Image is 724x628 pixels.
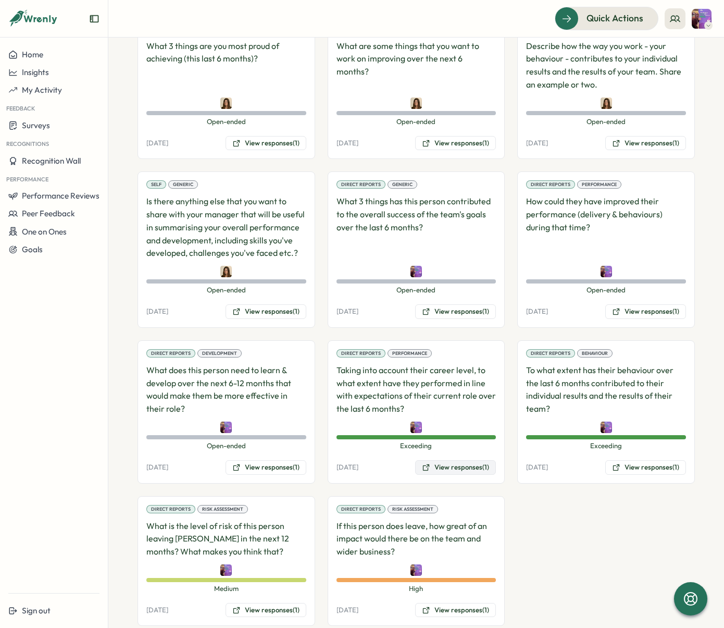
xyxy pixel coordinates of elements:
span: Exceeding [336,441,496,451]
div: Development [197,349,242,358]
p: [DATE] [336,307,358,316]
div: Self [146,180,166,189]
button: Quick Actions [555,7,658,30]
p: What are some things that you want to work on improving over the next 6 months? [336,40,496,91]
p: What does this person need to learn & develop over the next 6-12 months that would make them be m... [146,364,306,415]
img: Katie Cannon [220,422,232,433]
span: My Activity [22,85,62,95]
span: Open-ended [526,286,686,295]
div: Direct Reports [146,505,195,513]
span: Performance Reviews [22,191,99,201]
p: What 3 things has this person contributed to the overall success of the team's goals over the las... [336,195,496,260]
span: Open-ended [146,441,306,451]
span: Goals [22,244,43,254]
img: Stephanie Yeaman [220,97,232,109]
span: Sign out [22,606,51,615]
div: Direct Reports [336,349,385,358]
p: Is there anything else that you want to share with your manager that will be useful in summarisin... [146,195,306,260]
span: Open-ended [146,286,306,295]
span: High [336,584,496,594]
img: Stephanie Yeaman [220,266,232,277]
button: View responses(1) [415,304,496,319]
button: View responses(1) [226,603,306,618]
p: What 3 things are you most proud of achieving (this last 6 months)? [146,40,306,91]
p: To what extent has their behaviour over the last 6 months contributed to their individual results... [526,364,686,415]
span: Home [22,50,43,59]
span: Open-ended [336,286,496,295]
img: Stephanie Yeaman [410,97,422,109]
p: How could they have improved their performance (delivery & behaviours) during that time? [526,195,686,260]
span: Open-ended [526,117,686,127]
div: Direct Reports [526,349,575,358]
span: One on Ones [22,227,67,237]
div: Direct Reports [336,180,385,189]
p: What is the level of risk of this person leaving [PERSON_NAME] in the next 12 months? What makes ... [146,520,306,558]
img: Katie Cannon [410,266,422,277]
span: Exceeding [526,441,686,451]
p: [DATE] [336,606,358,615]
div: Risk Assessment [197,505,248,513]
div: Behaviour [577,349,613,358]
span: Insights [22,67,49,77]
p: [DATE] [146,463,168,472]
div: Performance [577,180,621,189]
span: Quick Actions [586,11,643,25]
button: View responses(1) [605,304,686,319]
p: [DATE] [526,139,548,148]
div: Generic [168,180,198,189]
span: Peer Feedback [22,208,75,218]
div: Performance [388,349,432,358]
button: View responses(1) [605,460,686,475]
span: Recognition Wall [22,156,81,166]
p: [DATE] [336,139,358,148]
button: View responses(1) [415,136,496,151]
img: Katie Cannon [692,9,711,29]
p: [DATE] [336,463,358,472]
span: Open-ended [146,117,306,127]
img: Katie Cannon [410,564,422,576]
div: Direct Reports [336,505,385,513]
button: Expand sidebar [89,14,99,24]
button: View responses(1) [415,603,496,618]
p: If this person does leave, how great of an impact would there be on the team and wider business? [336,520,496,558]
p: Taking into account their career level, to what extent have they performed in line with expectati... [336,364,496,415]
div: Direct Reports [526,180,575,189]
p: [DATE] [146,139,168,148]
p: [DATE] [146,606,168,615]
div: Generic [388,180,417,189]
p: [DATE] [526,307,548,316]
span: Open-ended [336,117,496,127]
img: Katie Cannon [601,266,612,277]
img: Katie Cannon [601,422,612,433]
p: Describe how the way you work - your behaviour - contributes to your individual results and the r... [526,40,686,91]
div: Risk Assessment [388,505,438,513]
button: View responses(1) [605,136,686,151]
button: View responses(1) [226,304,306,319]
button: View responses(1) [226,136,306,151]
img: Katie Cannon [410,422,422,433]
p: [DATE] [526,463,548,472]
p: [DATE] [146,307,168,316]
span: Surveys [22,120,50,130]
img: Stephanie Yeaman [601,97,612,109]
button: View responses(1) [415,460,496,475]
button: View responses(1) [226,460,306,475]
div: Direct Reports [146,349,195,358]
img: Katie Cannon [220,564,232,576]
span: Medium [146,584,306,594]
